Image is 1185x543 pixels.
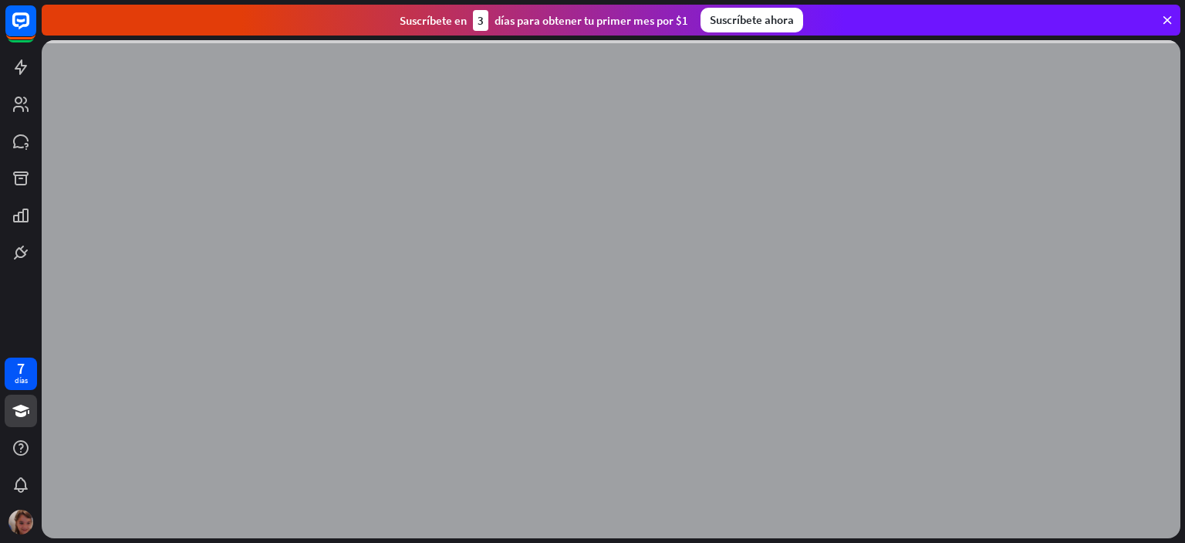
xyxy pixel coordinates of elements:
[17,358,25,378] font: 7
[478,13,484,28] font: 3
[5,358,37,390] a: 7 días
[710,12,794,27] font: Suscríbete ahora
[15,375,28,385] font: días
[495,13,688,28] font: días para obtener tu primer mes por $1
[400,13,467,28] font: Suscríbete en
